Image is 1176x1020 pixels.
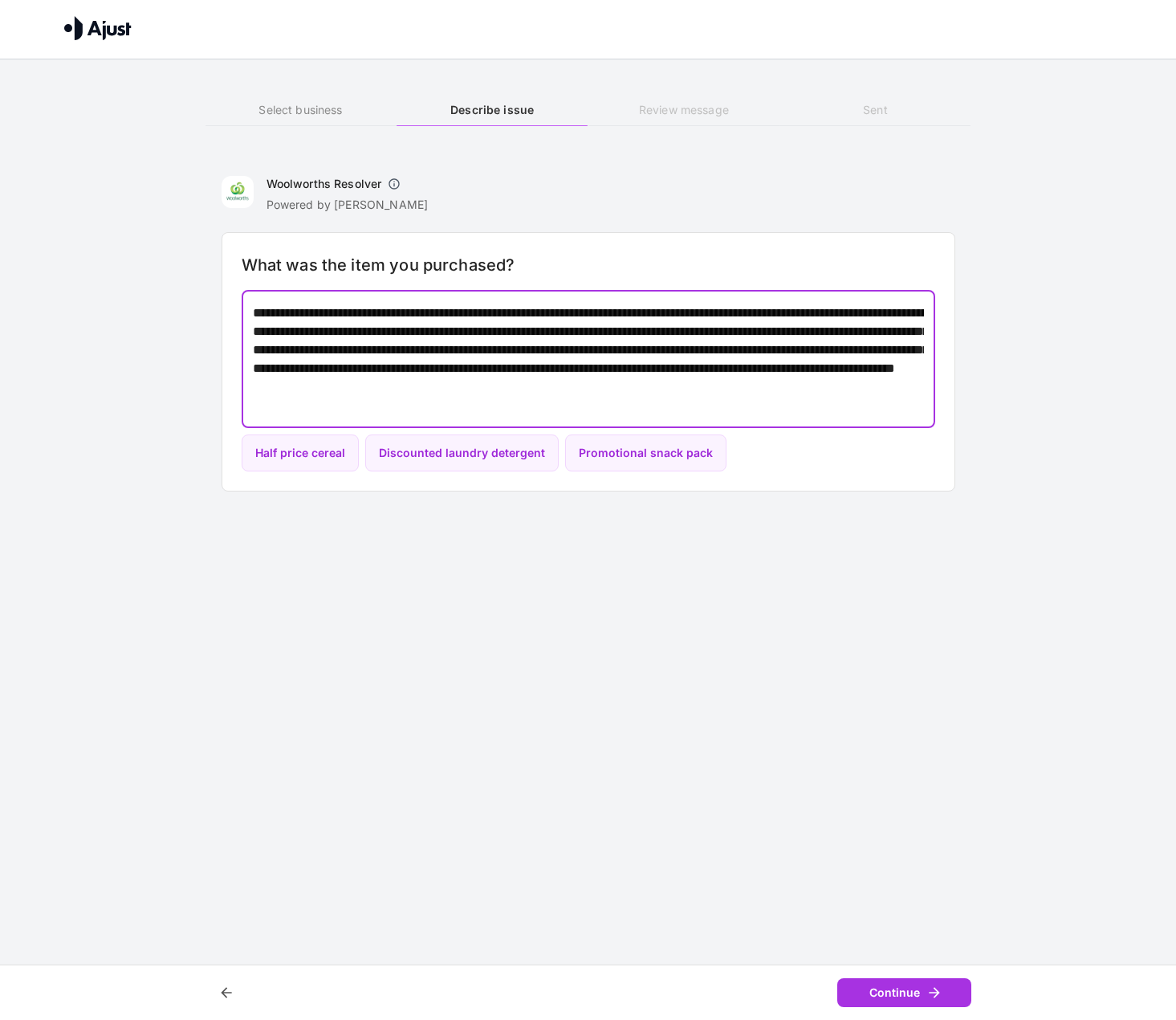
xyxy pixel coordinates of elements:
button: Half price cereal [242,435,359,472]
h6: Sent [779,101,971,119]
img: Ajust [64,16,132,40]
img: Woolworths [222,176,254,208]
button: Promotional snack pack [565,435,726,472]
h6: What was the item you purchased? [242,252,935,278]
button: Continue [837,978,971,1008]
h6: Select business [205,101,397,119]
h6: Review message [588,101,779,119]
h6: Describe issue [397,101,588,119]
h6: Woolworths Resolver [267,176,382,192]
p: Powered by [PERSON_NAME] [267,197,429,213]
button: Discounted laundry detergent [365,435,559,472]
